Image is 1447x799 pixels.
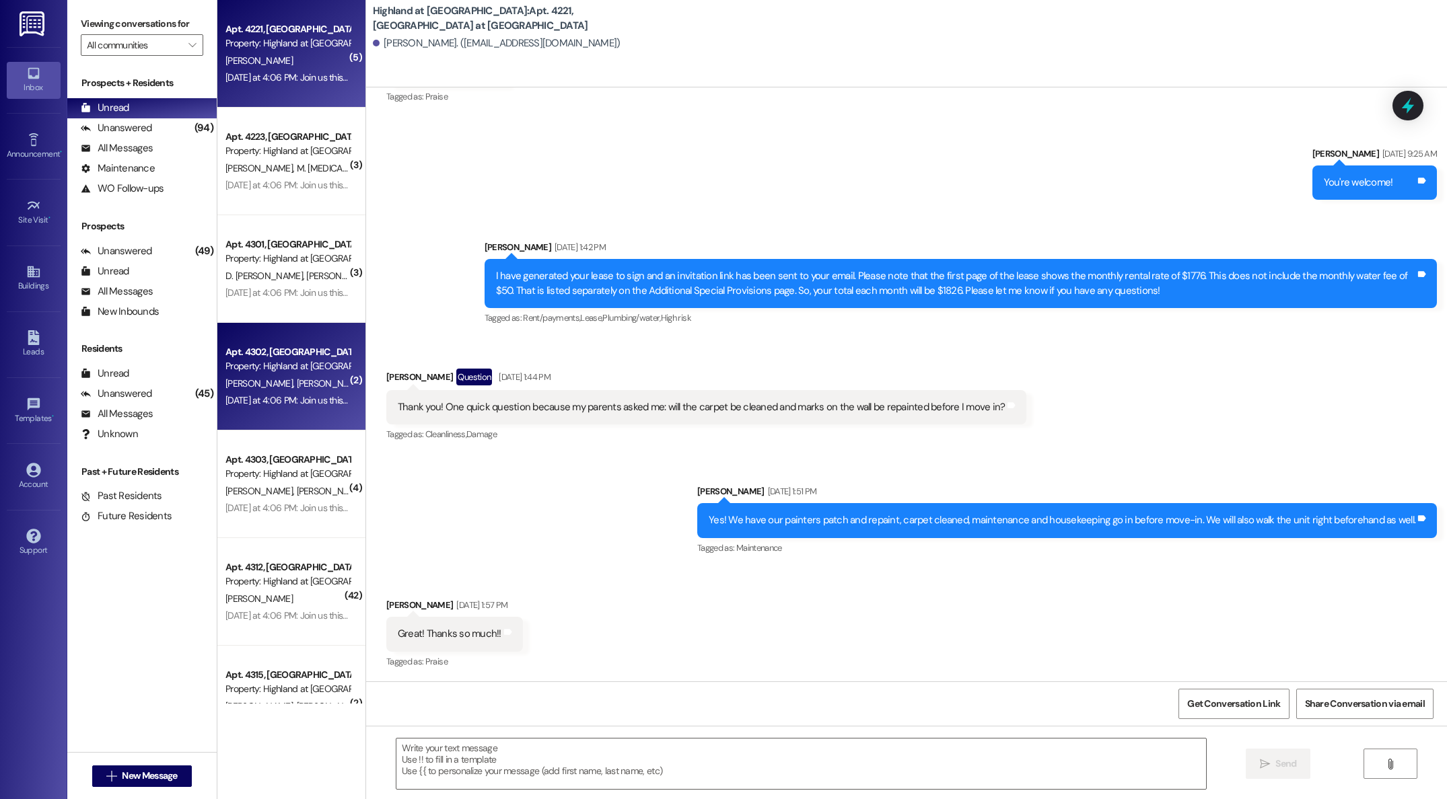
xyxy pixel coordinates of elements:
[225,252,350,266] div: Property: Highland at [GEOGRAPHIC_DATA]
[425,428,466,440] span: Cleanliness ,
[485,240,1437,259] div: [PERSON_NAME]
[52,412,54,421] span: •
[7,194,61,231] a: Site Visit •
[495,370,551,384] div: [DATE] 1:44 PM
[373,4,642,33] b: Highland at [GEOGRAPHIC_DATA]: Apt. 4221, [GEOGRAPHIC_DATA] at [GEOGRAPHIC_DATA]
[81,509,172,523] div: Future Residents
[122,769,177,783] span: New Message
[7,525,61,561] a: Support
[306,270,464,282] span: [PERSON_NAME]-[GEOGRAPHIC_DATA]
[466,428,497,440] span: Damage
[225,467,350,481] div: Property: Highland at [GEOGRAPHIC_DATA]
[60,147,62,157] span: •
[296,485,363,497] span: [PERSON_NAME]
[225,144,350,158] div: Property: Highland at [GEOGRAPHIC_DATA]
[456,369,492,385] div: Question
[523,312,580,324] span: Rent/payments ,
[386,87,509,106] div: Tagged as:
[225,162,297,174] span: [PERSON_NAME]
[225,270,306,282] span: D. [PERSON_NAME]
[7,260,61,297] a: Buildings
[485,308,1437,328] div: Tagged as:
[661,312,691,324] span: High risk
[7,459,61,495] a: Account
[81,489,162,503] div: Past Residents
[1312,147,1437,165] div: [PERSON_NAME]
[225,345,350,359] div: Apt. 4302, [GEOGRAPHIC_DATA] at [GEOGRAPHIC_DATA]
[225,574,350,588] div: Property: Highland at [GEOGRAPHIC_DATA]
[1385,759,1395,769] i: 
[81,244,152,258] div: Unanswered
[225,22,350,36] div: Apt. 4221, [GEOGRAPHIC_DATA] at [GEOGRAPHIC_DATA]
[81,13,203,34] label: Viewing conversations for
[1260,759,1270,769] i: 
[67,76,217,90] div: Prospects + Residents
[225,700,297,712] span: [PERSON_NAME]
[81,141,153,155] div: All Messages
[580,312,602,324] span: Lease ,
[81,367,129,381] div: Unread
[67,219,217,233] div: Prospects
[453,598,507,612] div: [DATE] 1:57 PM
[1246,749,1311,779] button: Send
[225,682,350,696] div: Property: Highland at [GEOGRAPHIC_DATA]
[386,424,1027,444] div: Tagged as:
[398,400,1005,414] div: Thank you! One quick question because my parents asked me: will the carpet be cleaned and marks o...
[7,393,61,429] a: Templates •
[296,377,363,389] span: [PERSON_NAME]
[188,40,196,50] i: 
[1178,689,1289,719] button: Get Conversation Link
[225,668,350,682] div: Apt. 4315, [GEOGRAPHIC_DATA] at [GEOGRAPHIC_DATA]
[7,62,61,98] a: Inbox
[225,287,1201,299] div: [DATE] at 4:06 PM: Join us this evening at 5:30 PM for Music by the Pool, sponsored by our wonder...
[106,771,116,782] i: 
[81,101,129,115] div: Unread
[81,427,138,441] div: Unknown
[225,377,297,389] span: [PERSON_NAME]
[81,305,159,319] div: New Inbounds
[225,609,1201,621] div: [DATE] at 4:06 PM: Join us this evening at 5:30 PM for Music by the Pool, sponsored by our wonder...
[602,312,660,324] span: Plumbing/water ,
[425,91,448,102] span: Praise
[81,161,155,176] div: Maintenance
[192,383,217,404] div: (45)
[81,182,164,196] div: WO Follow-ups
[225,130,350,144] div: Apt. 4223, [GEOGRAPHIC_DATA] at [GEOGRAPHIC_DATA]
[225,560,350,574] div: Apt. 4312, [GEOGRAPHIC_DATA] at [GEOGRAPHIC_DATA]
[225,359,350,373] div: Property: Highland at [GEOGRAPHIC_DATA]
[225,453,350,467] div: Apt. 4303, [GEOGRAPHIC_DATA] at [GEOGRAPHIC_DATA]
[386,598,523,617] div: [PERSON_NAME]
[496,269,1415,298] div: I have generated your lease to sign and an invitation link has been sent to your email. Please no...
[398,627,501,641] div: Great! Thanks so much!!
[1187,697,1280,711] span: Get Conversation Link
[1305,697,1425,711] span: Share Conversation via email
[87,34,182,56] input: All communities
[225,237,350,252] div: Apt. 4301, [GEOGRAPHIC_DATA] at [GEOGRAPHIC_DATA]
[225,593,293,605] span: [PERSON_NAME]
[296,700,363,712] span: [PERSON_NAME]
[192,241,217,262] div: (49)
[81,387,152,401] div: Unanswered
[191,118,217,139] div: (94)
[1275,757,1296,771] span: Send
[697,538,1437,558] div: Tagged as:
[386,652,523,671] div: Tagged as:
[386,369,1027,390] div: [PERSON_NAME]
[225,394,1201,406] div: [DATE] at 4:06 PM: Join us this evening at 5:30 PM for Music by the Pool, sponsored by our wonder...
[1324,176,1393,190] div: You're welcome!
[1379,147,1437,161] div: [DATE] 9:25 AM
[225,179,1201,191] div: [DATE] at 4:06 PM: Join us this evening at 5:30 PM for Music by the Pool, sponsored by our wonder...
[81,121,152,135] div: Unanswered
[225,36,350,50] div: Property: Highland at [GEOGRAPHIC_DATA]
[709,513,1415,527] div: Yes! We have our painters patch and repaint, carpet cleaned, maintenance and housekeeping go in b...
[7,326,61,363] a: Leads
[225,54,293,67] span: [PERSON_NAME]
[92,765,192,787] button: New Message
[81,284,153,299] div: All Messages
[48,213,50,223] span: •
[765,484,817,498] div: [DATE] 1:51 PM
[20,11,47,36] img: ResiDesk Logo
[67,465,217,479] div: Past + Future Residents
[697,484,1437,503] div: [PERSON_NAME]
[225,485,297,497] span: [PERSON_NAME]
